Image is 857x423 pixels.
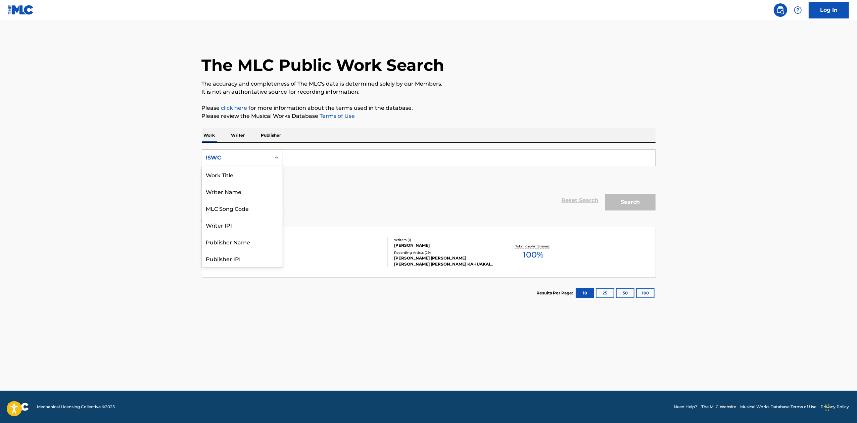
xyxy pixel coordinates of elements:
[523,249,543,261] span: 100 %
[823,391,857,423] iframe: Chat Widget
[616,288,634,298] button: 50
[596,288,614,298] button: 25
[394,255,495,267] div: [PERSON_NAME] [PERSON_NAME] [PERSON_NAME] [PERSON_NAME] KAHUAKAI [PERSON_NAME] KAHUAKAI KAHOLOAA
[791,3,805,17] div: Help
[537,290,575,296] p: Results Per Page:
[37,404,115,410] span: Mechanical Licensing Collective © 2025
[809,2,849,18] a: Log In
[202,200,283,217] div: MLC Song Code
[636,288,655,298] button: 100
[8,403,29,411] img: logo
[394,250,495,255] div: Recording Artists ( 29 )
[202,149,656,214] form: Search Form
[774,3,787,17] a: Public Search
[394,242,495,248] div: [PERSON_NAME]
[202,112,656,120] p: Please review the Musical Works Database
[202,104,656,112] p: Please for more information about the terms used in the database.
[202,227,656,277] a: POSITIVE VIBESMLC Song Code:PM7HYLISWC:T3101963202Writers (1)[PERSON_NAME]Recording Artists (29)[...
[206,154,267,162] div: ISWC
[202,88,656,96] p: It is not an authoritative source for recording information.
[820,404,849,410] a: Privacy Policy
[221,105,247,111] a: click here
[674,404,697,410] a: Need Help?
[202,217,283,233] div: Writer IPI
[394,237,495,242] div: Writers ( 1 )
[8,5,34,15] img: MLC Logo
[701,404,736,410] a: The MLC Website
[776,6,784,14] img: search
[202,128,217,142] p: Work
[229,128,247,142] p: Writer
[825,397,829,418] div: Drag
[319,113,355,119] a: Terms of Use
[259,128,283,142] p: Publisher
[740,404,816,410] a: Musical Works Database Terms of Use
[202,80,656,88] p: The accuracy and completeness of The MLC's data is determined solely by our Members.
[202,166,283,183] div: Work Title
[794,6,802,14] img: help
[202,55,444,75] h1: The MLC Public Work Search
[576,288,594,298] button: 10
[202,233,283,250] div: Publisher Name
[202,183,283,200] div: Writer Name
[202,250,283,267] div: Publisher IPI
[515,244,551,249] p: Total Known Shares:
